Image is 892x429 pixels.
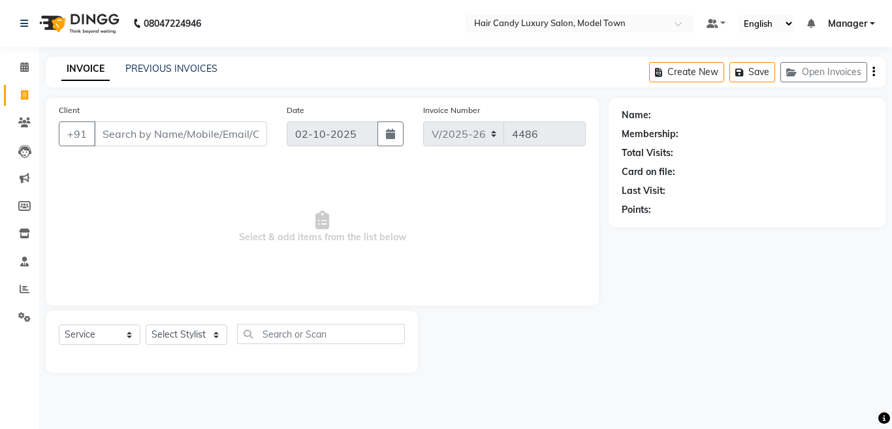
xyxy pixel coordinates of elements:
b: 08047224946 [144,5,201,42]
div: Card on file: [622,165,675,179]
button: Create New [649,62,724,82]
a: PREVIOUS INVOICES [125,63,217,74]
input: Search by Name/Mobile/Email/Code [94,121,267,146]
div: Points: [622,203,651,217]
img: logo [33,5,123,42]
label: Date [287,104,304,116]
label: Invoice Number [423,104,480,116]
div: Membership: [622,127,678,141]
button: Save [729,62,775,82]
button: +91 [59,121,95,146]
span: Manager [828,17,867,31]
button: Open Invoices [780,62,867,82]
div: Last Visit: [622,184,665,198]
div: Total Visits: [622,146,673,160]
label: Client [59,104,80,116]
a: INVOICE [61,57,110,81]
div: Name: [622,108,651,122]
span: Select & add items from the list below [59,162,586,293]
input: Search or Scan [237,324,405,344]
